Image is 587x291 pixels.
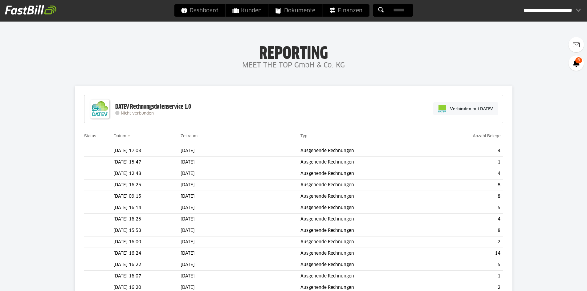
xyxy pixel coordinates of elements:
td: Ausgehende Rechnungen [300,145,430,157]
img: fastbill_logo_white.png [5,5,56,15]
td: [DATE] 16:22 [113,259,180,271]
td: [DATE] [181,225,300,236]
td: 5 [430,259,503,271]
td: [DATE] 16:07 [113,271,180,282]
td: Ausgehende Rechnungen [300,180,430,191]
td: 1 [430,271,503,282]
td: [DATE] 17:03 [113,145,180,157]
td: 8 [430,225,503,236]
td: [DATE] 16:25 [113,214,180,225]
td: 4 [430,168,503,180]
td: Ausgehende Rechnungen [300,202,430,214]
a: Typ [300,133,308,138]
td: [DATE] [181,168,300,180]
td: 2 [430,236,503,248]
a: Finanzen [322,4,369,17]
td: 1 [430,157,503,168]
a: Dashboard [174,4,225,17]
td: [DATE] 09:15 [113,191,180,202]
img: DATEV-Datenservice Logo [88,97,112,121]
td: [DATE] [181,145,300,157]
td: 8 [430,180,503,191]
td: 8 [430,191,503,202]
td: 5 [430,202,503,214]
a: Kunden [226,4,268,17]
a: Status [84,133,96,138]
td: Ausgehende Rechnungen [300,157,430,168]
td: Ausgehende Rechnungen [300,168,430,180]
img: pi-datev-logo-farbig-24.svg [438,105,446,112]
td: [DATE] [181,214,300,225]
a: Verbinden mit DATEV [433,102,498,115]
td: [DATE] 16:25 [113,180,180,191]
td: [DATE] 16:14 [113,202,180,214]
td: [DATE] [181,157,300,168]
td: [DATE] 15:53 [113,225,180,236]
td: Ausgehende Rechnungen [300,191,430,202]
td: [DATE] [181,271,300,282]
td: Ausgehende Rechnungen [300,214,430,225]
div: DATEV Rechnungsdatenservice 1.0 [115,103,191,111]
a: Datum [113,133,126,138]
td: [DATE] 16:00 [113,236,180,248]
td: [DATE] [181,191,300,202]
a: Anzahl Belege [473,133,500,138]
span: Verbinden mit DATEV [450,106,493,112]
td: [DATE] [181,202,300,214]
span: Nicht verbunden [121,111,154,115]
span: 6 [575,57,582,63]
td: [DATE] 12:48 [113,168,180,180]
td: [DATE] 16:24 [113,248,180,259]
td: [DATE] [181,248,300,259]
td: [DATE] [181,259,300,271]
td: [DATE] [181,236,300,248]
span: Kunden [232,4,262,17]
a: Zeitraum [181,133,198,138]
td: [DATE] 15:47 [113,157,180,168]
td: Ausgehende Rechnungen [300,248,430,259]
td: 4 [430,145,503,157]
td: Ausgehende Rechnungen [300,236,430,248]
td: Ausgehende Rechnungen [300,259,430,271]
h1: Reporting [62,43,525,59]
span: Finanzen [329,4,362,17]
span: Dashboard [181,4,218,17]
td: Ausgehende Rechnungen [300,271,430,282]
td: Ausgehende Rechnungen [300,225,430,236]
td: 4 [430,214,503,225]
span: Dokumente [275,4,315,17]
a: 6 [569,55,584,71]
td: 14 [430,248,503,259]
img: sort_desc.gif [128,135,132,137]
a: Dokumente [269,4,322,17]
td: [DATE] [181,180,300,191]
iframe: Öffnet ein Widget, in dem Sie weitere Informationen finden [540,273,581,288]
